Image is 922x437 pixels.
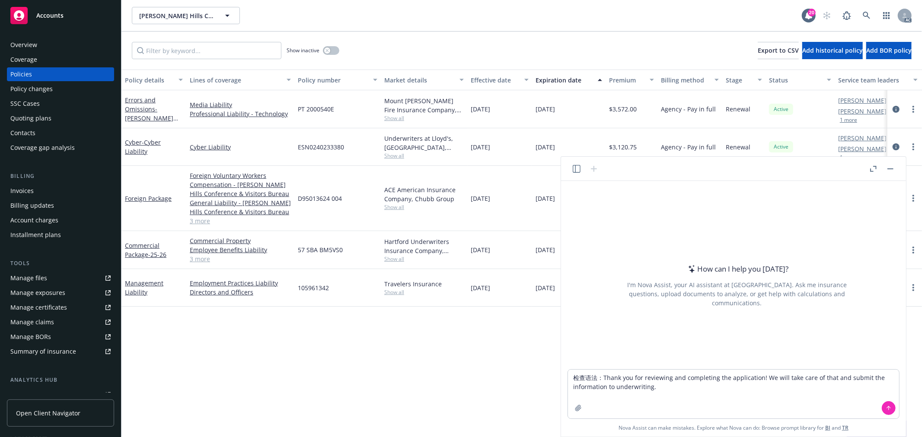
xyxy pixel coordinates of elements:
div: Coverage [10,53,37,66]
a: more [908,282,919,293]
span: Show all [384,203,464,211]
a: [PERSON_NAME] [838,96,887,105]
div: Manage files [10,271,47,285]
span: [DATE] [471,142,490,152]
button: Premium [606,70,657,90]
a: Management Liability [125,279,163,296]
div: Policy changes [10,82,53,96]
div: Billing updates [10,199,54,212]
span: Nova Assist can make mistakes. Explore what Nova can do: Browse prompt library for and [619,419,849,437]
span: Active [772,143,790,151]
a: Errors and Omissions [125,96,182,140]
a: SSC Cases [7,97,114,111]
div: Mount [PERSON_NAME] Fire Insurance Company, USLI [384,96,464,114]
span: [DATE] [471,283,490,292]
a: Coverage [7,53,114,66]
span: [DATE] [471,104,490,114]
button: Policy details [121,70,186,90]
div: Quoting plans [10,111,51,125]
input: Filter by keyword... [132,42,281,59]
button: Add BOR policy [866,42,912,59]
span: Show all [384,288,464,296]
span: Show all [384,114,464,122]
button: 1 more [840,117,857,123]
a: Commercial Property [190,236,291,245]
button: Service team leaders [835,70,921,90]
a: Account charges [7,213,114,227]
div: Loss summary generator [10,388,82,402]
a: Loss summary generator [7,388,114,402]
a: Cyber Liability [190,142,291,152]
div: Effective date [471,76,519,85]
a: 3 more [190,216,291,225]
a: General Liability - [PERSON_NAME] Hills Conference & Visitors Bureau [190,198,291,216]
a: more [908,142,919,152]
a: TR [842,424,849,431]
div: Service team leaders [838,76,908,85]
a: circleInformation [891,142,901,152]
a: Manage certificates [7,301,114,314]
span: $3,120.75 [609,142,637,152]
a: Employee Benefits Liability [190,245,291,254]
a: Installment plans [7,228,114,242]
button: Expiration date [532,70,606,90]
div: Underwriters at Lloyd's, [GEOGRAPHIC_DATA], [PERSON_NAME] of London, CRC Group [384,134,464,152]
div: Hartford Underwriters Insurance Company, Hartford Insurance Group [384,237,464,255]
a: Professional Liability - Technology [190,109,291,118]
span: [PERSON_NAME] Hills Conference & Visitors Bureau [139,11,214,20]
button: Export to CSV [758,42,799,59]
div: Billing method [661,76,709,85]
button: Lines of coverage [186,70,294,90]
span: Accounts [36,12,64,19]
span: [DATE] [471,245,490,254]
button: 1 more [840,155,857,160]
span: Add historical policy [802,46,863,54]
a: Manage claims [7,315,114,329]
span: [DATE] [536,104,555,114]
span: [DATE] [536,142,555,152]
span: [DATE] [536,194,555,203]
a: Foreign Voluntary Workers Compensation - [PERSON_NAME] Hills Conference & Visitors Bureau [190,171,291,198]
button: Effective date [467,70,532,90]
div: Policy details [125,76,173,85]
a: circleInformation [891,104,901,114]
span: [DATE] [536,245,555,254]
button: Stage [722,70,766,90]
span: 57 SBA BM5VS0 [298,245,343,254]
a: Billing updates [7,199,114,212]
a: BI [825,424,830,431]
a: [PERSON_NAME] [838,107,887,116]
div: ACE American Insurance Company, Chubb Group [384,185,464,203]
div: Tools [7,259,114,268]
div: Summary of insurance [10,345,76,358]
span: Add BOR policy [866,46,912,54]
a: Manage exposures [7,286,114,300]
button: Add historical policy [802,42,863,59]
a: Cyber [125,138,161,155]
div: Account charges [10,213,58,227]
span: [DATE] [536,283,555,292]
div: Policies [10,67,32,81]
button: Status [766,70,835,90]
a: Policy changes [7,82,114,96]
a: [PERSON_NAME] [838,133,887,142]
div: Travelers Insurance [384,279,464,288]
a: Employment Practices Liability [190,279,291,288]
a: Quoting plans [7,111,114,125]
span: Open Client Navigator [16,408,80,418]
a: Foreign Package [125,194,172,203]
a: Accounts [7,3,114,28]
a: Commercial Package [125,241,166,259]
div: Status [769,76,822,85]
span: Renewal [726,104,750,114]
span: Show all [384,152,464,159]
div: Expiration date [536,76,593,85]
span: Agency - Pay in full [661,104,716,114]
div: How can I help you [DATE]? [686,263,789,275]
button: Market details [381,70,467,90]
span: [DATE] [471,194,490,203]
span: ESN0240233380 [298,142,344,152]
span: Show inactive [287,47,319,54]
span: 105961342 [298,283,329,292]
